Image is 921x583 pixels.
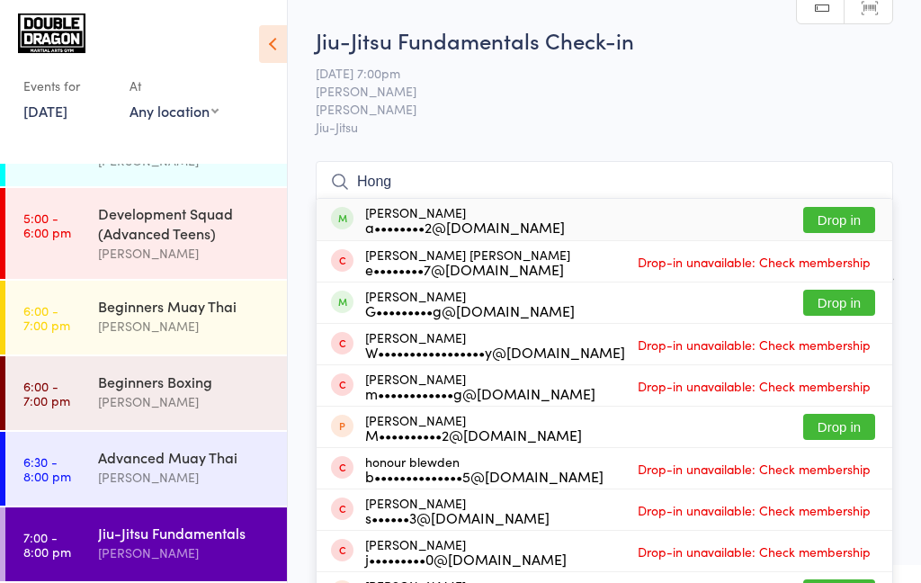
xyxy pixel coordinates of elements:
div: [PERSON_NAME] [365,372,595,400]
div: [PERSON_NAME] [365,330,625,359]
span: Drop-in unavailable: Check membership [633,455,875,482]
div: Beginners Muay Thai [98,296,272,316]
div: m••••••••••••g@[DOMAIN_NAME] [365,386,595,400]
div: s••••••3@[DOMAIN_NAME] [365,510,550,525]
div: [PERSON_NAME] [98,543,272,563]
a: [DATE] [23,101,67,121]
div: honour blewden [365,454,604,483]
time: 6:00 - 7:00 pm [23,379,70,408]
div: Events for [23,71,112,101]
div: [PERSON_NAME] [98,316,272,336]
div: [PERSON_NAME] [365,205,565,234]
span: [DATE] 7:00pm [316,64,865,82]
div: W•••••••••••••••••y@[DOMAIN_NAME] [365,345,625,359]
div: [PERSON_NAME] [365,537,567,566]
div: e••••••••7@[DOMAIN_NAME] [365,262,570,276]
div: Any location [130,101,219,121]
span: Jiu-Jitsu [316,118,893,136]
div: [PERSON_NAME] [98,391,272,412]
div: M••••••••••2@[DOMAIN_NAME] [365,427,582,442]
button: Drop in [803,207,875,233]
span: Drop-in unavailable: Check membership [633,248,875,275]
input: Search [316,161,893,202]
span: Drop-in unavailable: Check membership [633,372,875,399]
button: Drop in [803,414,875,440]
div: [PERSON_NAME] [98,243,272,264]
span: Drop-in unavailable: Check membership [633,538,875,565]
div: G•••••••••g@[DOMAIN_NAME] [365,303,575,318]
div: j•••••••••0@[DOMAIN_NAME] [365,552,567,566]
div: Beginners Boxing [98,372,272,391]
a: 6:00 -7:00 pmBeginners Boxing[PERSON_NAME] [5,356,287,430]
h2: Jiu-Jitsu Fundamentals Check-in [316,25,893,55]
span: Drop-in unavailable: Check membership [633,331,875,358]
time: 5:00 - 6:00 pm [23,211,71,239]
div: a••••••••2@[DOMAIN_NAME] [365,220,565,234]
button: Drop in [803,290,875,316]
time: 6:30 - 8:00 pm [23,454,71,483]
a: 6:00 -7:00 pmBeginners Muay Thai[PERSON_NAME] [5,281,287,354]
div: At [130,71,219,101]
time: 7:00 - 8:00 pm [23,530,71,559]
span: Drop-in unavailable: Check membership [633,497,875,524]
div: Development Squad (Advanced Teens) [98,203,272,243]
a: 6:30 -8:00 pmAdvanced Muay Thai[PERSON_NAME] [5,432,287,506]
a: 5:00 -6:00 pmDevelopment Squad (Advanced Teens)[PERSON_NAME] [5,188,287,279]
a: 7:00 -8:00 pmJiu-Jitsu Fundamentals[PERSON_NAME] [5,507,287,581]
div: Advanced Muay Thai [98,447,272,467]
span: [PERSON_NAME] [316,100,865,118]
time: 6:00 - 7:00 pm [23,303,70,332]
div: [PERSON_NAME] [365,289,575,318]
div: [PERSON_NAME] [365,496,550,525]
img: Double Dragon Gym [18,13,85,53]
div: Jiu-Jitsu Fundamentals [98,523,272,543]
div: b••••••••••••••5@[DOMAIN_NAME] [365,469,604,483]
div: [PERSON_NAME] [PERSON_NAME] [365,247,570,276]
div: [PERSON_NAME] [365,413,582,442]
div: [PERSON_NAME] [98,467,272,488]
span: [PERSON_NAME] [316,82,865,100]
